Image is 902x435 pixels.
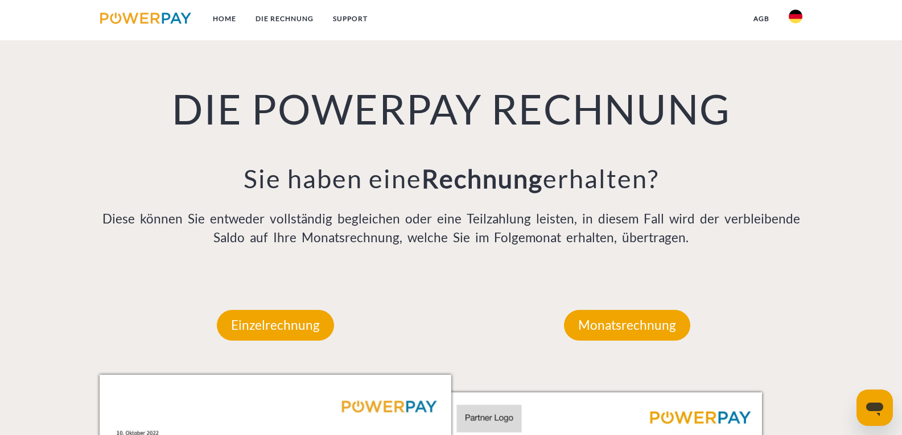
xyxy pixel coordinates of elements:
p: Diese können Sie entweder vollständig begleichen oder eine Teilzahlung leisten, in diesem Fall wi... [100,209,803,248]
a: agb [744,9,779,29]
a: SUPPORT [323,9,377,29]
b: Rechnung [422,163,543,194]
p: Monatsrechnung [564,310,690,341]
h1: DIE POWERPAY RECHNUNG [100,83,803,134]
h3: Sie haben eine erhalten? [100,163,803,194]
a: DIE RECHNUNG [246,9,323,29]
iframe: Schaltfläche zum Öffnen des Messaging-Fensters [856,390,893,426]
img: de [789,10,802,23]
a: Home [203,9,246,29]
p: Einzelrechnung [217,310,334,341]
img: logo-powerpay.svg [100,13,192,24]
